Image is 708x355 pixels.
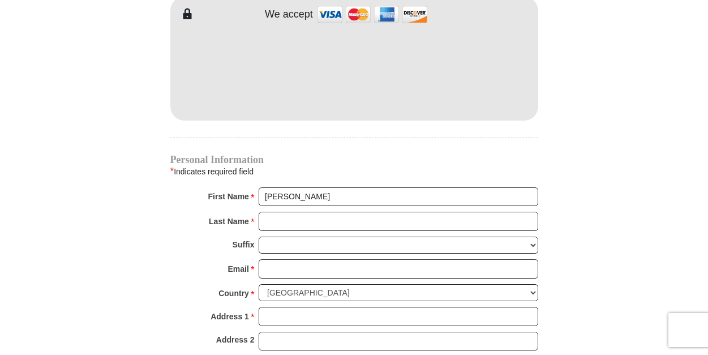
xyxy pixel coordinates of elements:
[170,155,538,164] h4: Personal Information
[216,332,255,348] strong: Address 2
[218,285,249,301] strong: Country
[316,2,429,27] img: credit cards accepted
[233,237,255,253] strong: Suffix
[228,261,249,277] strong: Email
[209,213,249,229] strong: Last Name
[208,189,249,204] strong: First Name
[265,8,313,21] h4: We accept
[211,309,249,324] strong: Address 1
[170,164,538,179] div: Indicates required field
